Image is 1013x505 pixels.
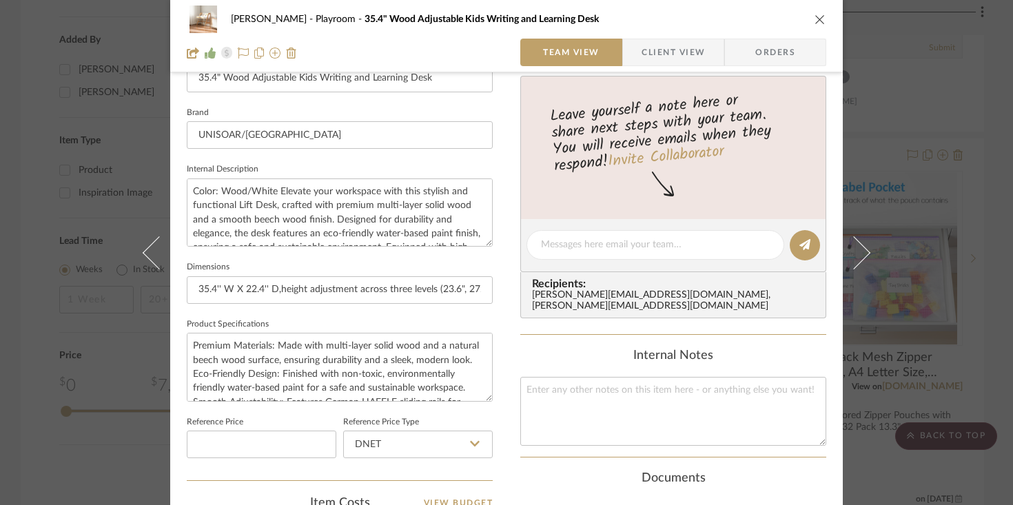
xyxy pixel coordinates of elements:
[543,39,600,66] span: Team View
[814,13,826,25] button: close
[365,14,599,24] span: 35.4" Wood Adjustable Kids Writing and Learning Desk
[520,349,826,364] div: Internal Notes
[532,278,820,290] span: Recipients:
[532,290,820,312] div: [PERSON_NAME][EMAIL_ADDRESS][DOMAIN_NAME] , [PERSON_NAME][EMAIL_ADDRESS][DOMAIN_NAME]
[231,14,316,24] span: [PERSON_NAME]
[519,85,828,178] div: Leave yourself a note here or share next steps with your team. You will receive emails when they ...
[187,276,493,304] input: Enter the dimensions of this item
[187,65,493,92] input: Enter Item Name
[286,48,297,59] img: Remove from project
[187,110,209,116] label: Brand
[187,321,269,328] label: Product Specifications
[520,471,826,486] div: Documents
[316,14,365,24] span: Playroom
[740,39,810,66] span: Orders
[187,419,243,426] label: Reference Price
[187,166,258,173] label: Internal Description
[187,264,229,271] label: Dimensions
[607,139,725,174] a: Invite Collaborator
[187,6,220,33] img: c7480c8c-c351-400d-ad60-661b1552d5bd_48x40.jpg
[187,121,493,149] input: Enter Brand
[642,39,705,66] span: Client View
[343,419,419,426] label: Reference Price Type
